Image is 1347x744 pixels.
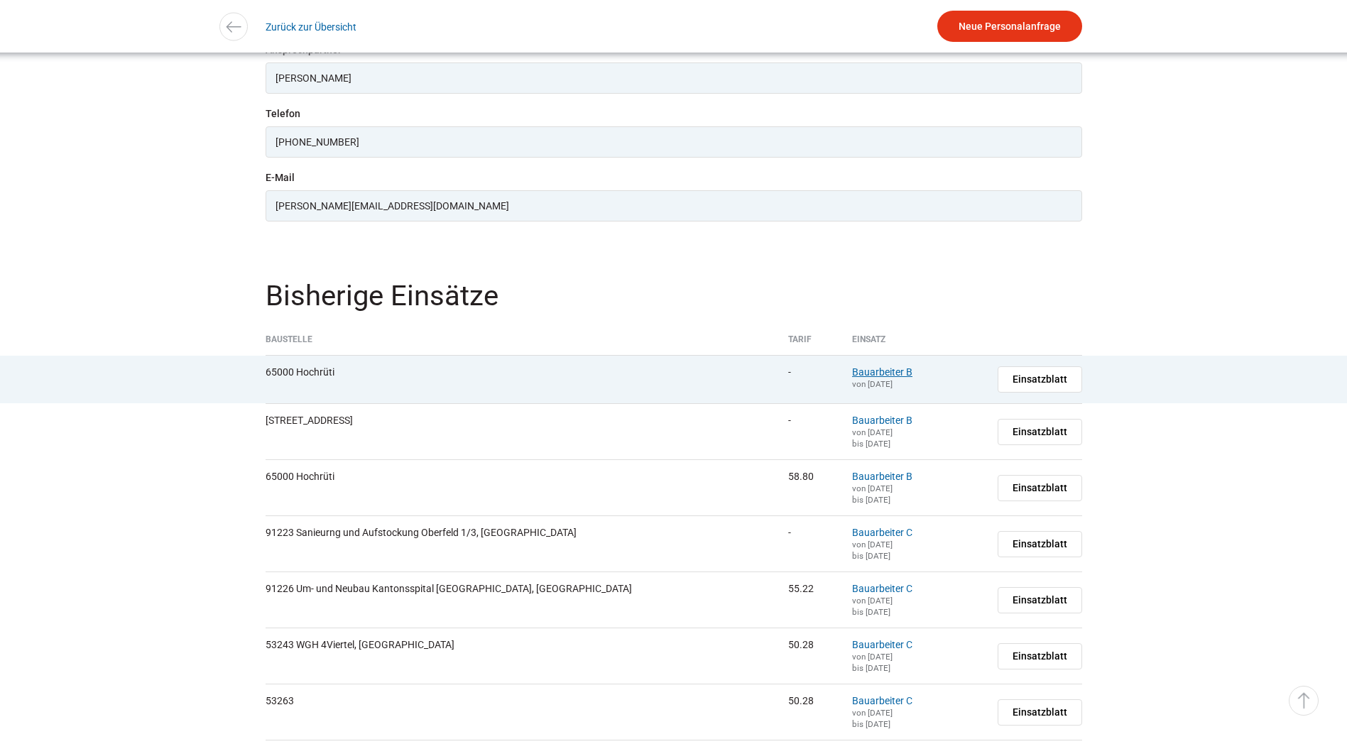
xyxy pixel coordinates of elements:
a: Einsatzblatt [998,587,1082,613]
nobr: 50.28 [788,639,814,650]
th: Tarif [778,334,841,355]
span: 65000 Hochrüti [266,366,334,378]
a: Bauarbeiter C [852,583,912,594]
a: Bauarbeiter B [852,415,912,426]
a: Einsatzblatt [998,475,1082,501]
a: Zurück zur Übersicht [266,11,356,43]
a: Bauarbeiter B [852,366,912,378]
nobr: - [788,415,791,426]
span: 53263 [266,695,294,706]
span: 65000 Hochrüti [266,471,334,482]
span: 91226 Um- und Neubau Kantonsspital [GEOGRAPHIC_DATA], [GEOGRAPHIC_DATA] [266,583,632,594]
th: Einsatz [841,334,952,355]
a: Einsatzblatt [998,531,1082,557]
span: 53243 WGH 4Viertel, [GEOGRAPHIC_DATA] [266,639,454,650]
nobr: 50.28 [788,695,814,706]
a: Einsatzblatt [998,699,1082,726]
small: von [DATE] bis [DATE] [852,483,893,505]
img: icon-arrow-left.svg [223,16,244,37]
small: von [DATE] bis [DATE] [852,427,893,449]
h3: Bisherige Einsätze [266,282,1082,328]
a: ▵ Nach oben [1289,686,1319,716]
a: Bauarbeiter C [852,639,912,650]
small: von [DATE] [852,379,893,389]
a: Bauarbeiter C [852,695,912,706]
div: [PERSON_NAME] [266,62,1082,94]
span: [STREET_ADDRESS] [266,415,353,426]
nobr: 55.22 [788,583,814,594]
div: E-Mail [266,172,1082,183]
div: [PHONE_NUMBER] [266,126,1082,158]
span: 91223 Sanieurng und Aufstockung Oberfeld 1/3, [GEOGRAPHIC_DATA] [266,527,577,538]
th: Baustelle [266,334,778,355]
a: Neue Personalanfrage [937,11,1082,42]
small: von [DATE] bis [DATE] [852,540,893,561]
nobr: 58.80 [788,471,814,482]
small: von [DATE] bis [DATE] [852,596,893,617]
a: Einsatzblatt [998,366,1082,393]
nobr: - [788,366,791,378]
small: von [DATE] bis [DATE] [852,708,893,729]
a: Einsatzblatt [998,643,1082,669]
small: von [DATE] bis [DATE] [852,652,893,673]
div: [PERSON_NAME][EMAIL_ADDRESS][DOMAIN_NAME] [266,190,1082,221]
div: Telefon [266,108,1082,119]
nobr: - [788,527,791,538]
a: Einsatzblatt [998,419,1082,445]
a: Bauarbeiter B [852,471,912,482]
a: Bauarbeiter C [852,527,912,538]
